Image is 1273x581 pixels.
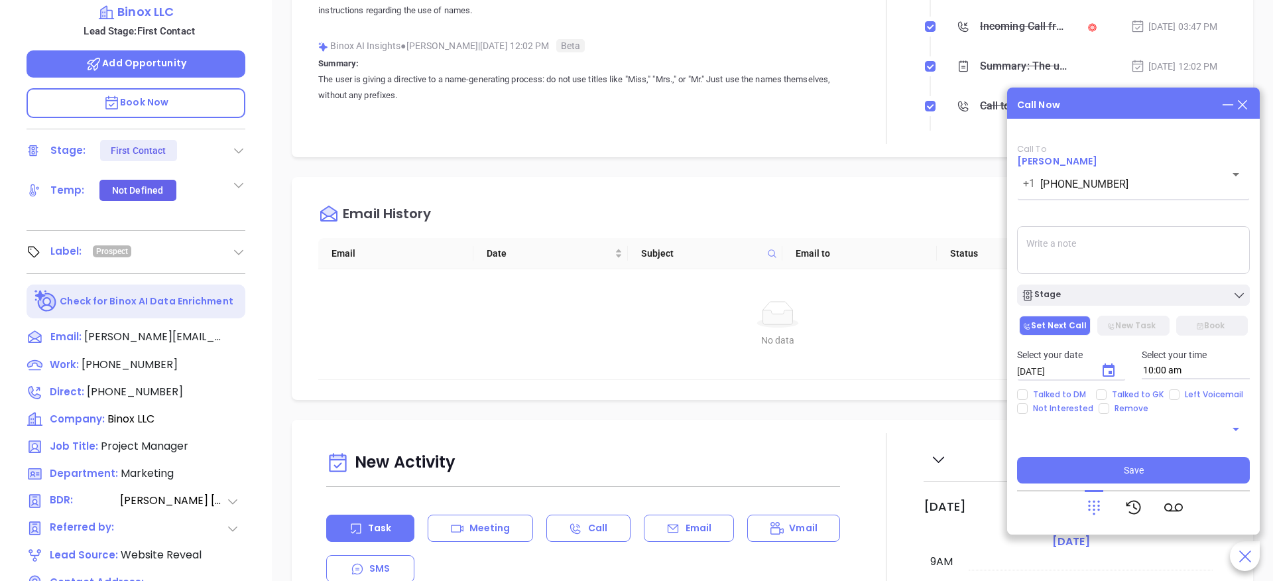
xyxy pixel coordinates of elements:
img: Ai-Enrich-DaqCidB-.svg [34,290,58,313]
p: SMS [369,562,390,576]
span: Not Interested [1028,403,1099,414]
span: Prospect [96,244,129,259]
div: No data [334,333,1221,348]
h2: [DATE] [924,499,966,514]
button: Set Next Call [1019,316,1091,336]
a: [DATE] [1050,533,1093,551]
button: Open [1227,165,1245,184]
span: Subject [641,246,762,261]
p: Select your date [1017,348,1126,362]
div: Temp: [50,180,85,200]
div: New Activity [326,446,840,480]
button: Book [1176,316,1248,336]
p: Check for Binox AI Data Enrichment [60,294,233,308]
span: Lead Source: [50,548,118,562]
th: Date [473,238,628,269]
p: Select your time [1142,348,1250,362]
span: Remove [1109,403,1154,414]
p: Task [368,521,391,535]
div: Stage: [50,141,86,161]
div: Not Defined [112,180,163,201]
div: 9am [928,554,955,570]
span: Add Opportunity [86,56,186,70]
span: Website Reveal [121,547,202,562]
span: Company: [50,412,105,426]
div: Binox AI Insights [PERSON_NAME] | [DATE] 12:02 PM [318,36,848,56]
div: First Contact [111,140,166,161]
div: Summary: The user is giving a directive to a name-generating process: do not use titles like "Mis... [980,56,1068,76]
p: Meeting [469,521,511,535]
span: [PERSON_NAME][EMAIL_ADDRESS][DOMAIN_NAME] [84,329,223,345]
p: Call [588,521,607,535]
span: Email: [50,329,82,346]
span: Talked to GK [1107,389,1169,400]
th: Email to [782,238,937,269]
p: Vmail [789,521,818,535]
img: svg%3e [318,42,328,52]
span: BDR: [50,493,119,509]
div: Label: [50,241,82,261]
p: The user is giving a directive to a name-generating process: do not use titles like "Miss," "Mrs.... [318,72,848,103]
span: Left Voicemail [1180,389,1248,400]
span: ● [400,40,406,51]
span: Job Title: [50,439,98,453]
span: Binox LLC [107,411,154,426]
span: Date [487,246,612,261]
span: [PERSON_NAME] [PERSON_NAME] [120,493,226,509]
div: Call to [PERSON_NAME] [980,96,1068,116]
span: Beta [556,39,585,52]
div: Call Now [1017,98,1060,112]
span: Department: [50,466,118,480]
a: Binox LLC [27,3,245,21]
a: [PERSON_NAME] [1017,155,1097,168]
th: Email [318,238,473,269]
th: Status [937,238,1091,269]
div: Email History [343,207,431,225]
span: Work : [50,357,79,371]
b: Summary: [318,58,359,68]
span: Project Manager [101,438,188,454]
div: [DATE] 12:02 PM [1130,59,1218,74]
span: Talked to DM [1028,389,1091,400]
span: Direct : [50,385,84,399]
p: Lead Stage: First Contact [33,23,245,40]
input: Enter phone number or name [1040,178,1207,190]
button: Stage [1017,285,1250,306]
p: +1 [1023,176,1035,192]
span: Save [1124,463,1144,478]
div: Incoming Call from [PERSON_NAME] [980,17,1068,36]
button: Choose date, selected date is Sep 19, 2025 [1093,355,1124,387]
div: Stage [1021,289,1061,302]
span: [PHONE_NUMBER] [87,384,183,399]
button: Open [1227,420,1245,438]
span: [PHONE_NUMBER] [82,357,178,372]
div: [DATE] 03:47 PM [1130,19,1218,34]
span: Referred by: [50,520,119,537]
input: MM/DD/YYYY [1017,365,1087,377]
span: Marketing [121,466,174,481]
button: Save [1017,457,1250,484]
span: Book Now [103,96,168,109]
p: Email [686,521,712,535]
button: New Task [1097,316,1169,336]
span: Call To [1017,143,1047,155]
